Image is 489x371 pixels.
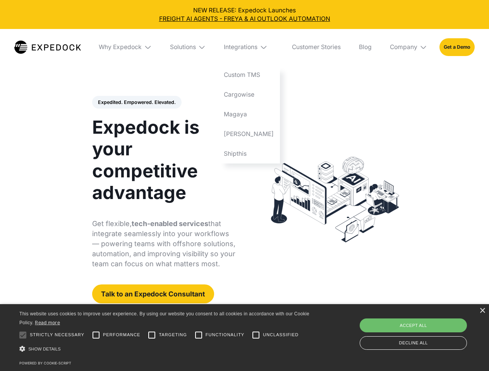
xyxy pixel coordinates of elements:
[19,311,309,325] span: This website uses cookies to improve user experience. By using our website you consent to all coo...
[218,104,280,124] a: Magaya
[92,219,236,269] p: Get flexible, that integrate seamlessly into your workflows — powering teams with offshore soluti...
[390,43,417,51] div: Company
[170,43,196,51] div: Solutions
[92,284,214,303] a: Talk to an Expedock Consultant
[218,29,280,65] div: Integrations
[218,144,280,163] a: Shipthis
[218,65,280,163] nav: Integrations
[132,220,208,228] strong: tech-enabled services
[93,29,158,65] div: Why Expedock
[6,15,483,23] a: FREIGHT AI AGENTS - FREYA & AI OUTLOOK AUTOMATION
[263,332,299,338] span: Unclassified
[103,332,141,338] span: Performance
[439,38,475,56] a: Get a Demo
[286,29,347,65] a: Customer Stories
[353,29,377,65] a: Blog
[384,29,433,65] div: Company
[159,332,187,338] span: Targeting
[164,29,212,65] div: Solutions
[218,124,280,144] a: [PERSON_NAME]
[28,347,61,351] span: Show details
[6,6,483,23] div: NEW RELEASE: Expedock Launches
[224,43,257,51] div: Integrations
[92,116,236,203] h1: Expedock is your competitive advantage
[35,320,60,325] a: Read more
[206,332,244,338] span: Functionality
[19,361,71,365] a: Powered by cookie-script
[218,85,280,105] a: Cargowise
[218,65,280,85] a: Custom TMS
[30,332,84,338] span: Strictly necessary
[360,288,489,371] iframe: Chat Widget
[99,43,142,51] div: Why Expedock
[19,344,312,354] div: Show details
